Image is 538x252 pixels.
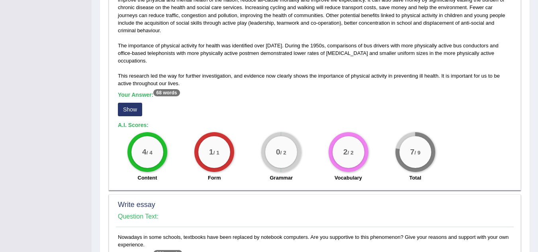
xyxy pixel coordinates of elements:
label: Vocabulary [335,174,362,182]
b: A.I. Scores: [118,122,149,128]
b: Your Answer: [118,92,180,98]
big: 7 [410,148,415,156]
button: Show [118,103,142,116]
small: / 1 [213,150,219,156]
small: / 2 [347,150,353,156]
small: / 9 [414,150,420,156]
big: 1 [209,148,213,156]
label: Content [138,174,157,182]
small: / 2 [280,150,286,156]
big: 4 [142,148,147,156]
big: 0 [276,148,280,156]
small: / 4 [147,150,153,156]
label: Form [208,174,221,182]
h2: Write essay [118,201,512,209]
h4: Question Text: [118,213,512,220]
sup: 68 words [153,89,180,96]
label: Grammar [270,174,293,182]
big: 2 [343,148,348,156]
label: Total [409,174,421,182]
